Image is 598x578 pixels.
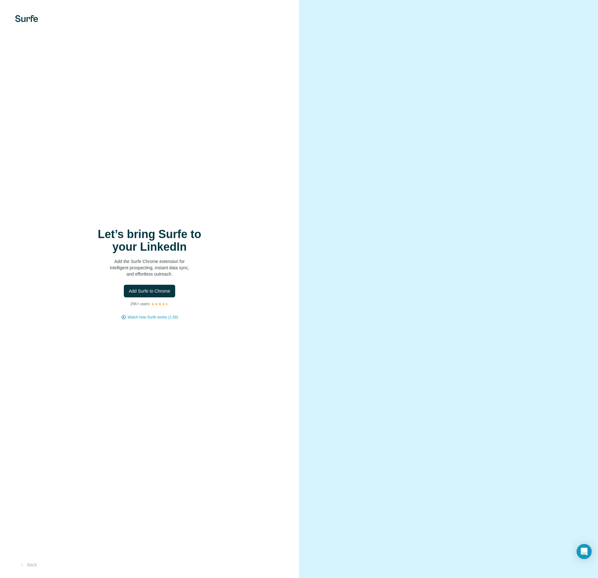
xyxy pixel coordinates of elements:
[151,302,169,306] img: Rating Stars
[130,301,149,307] p: 25K+ users
[87,258,213,277] p: Add the Surfe Chrome extension for intelligent prospecting, instant data sync, and effortless out...
[15,559,41,570] button: Back
[577,544,592,559] div: Open Intercom Messenger
[128,314,178,320] button: Watch how Surfe works (1:58)
[87,228,213,253] h1: Let’s bring Surfe to your LinkedIn
[129,288,170,294] span: Add Surfe to Chrome
[15,15,38,22] img: Surfe's logo
[124,285,175,297] button: Add Surfe to Chrome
